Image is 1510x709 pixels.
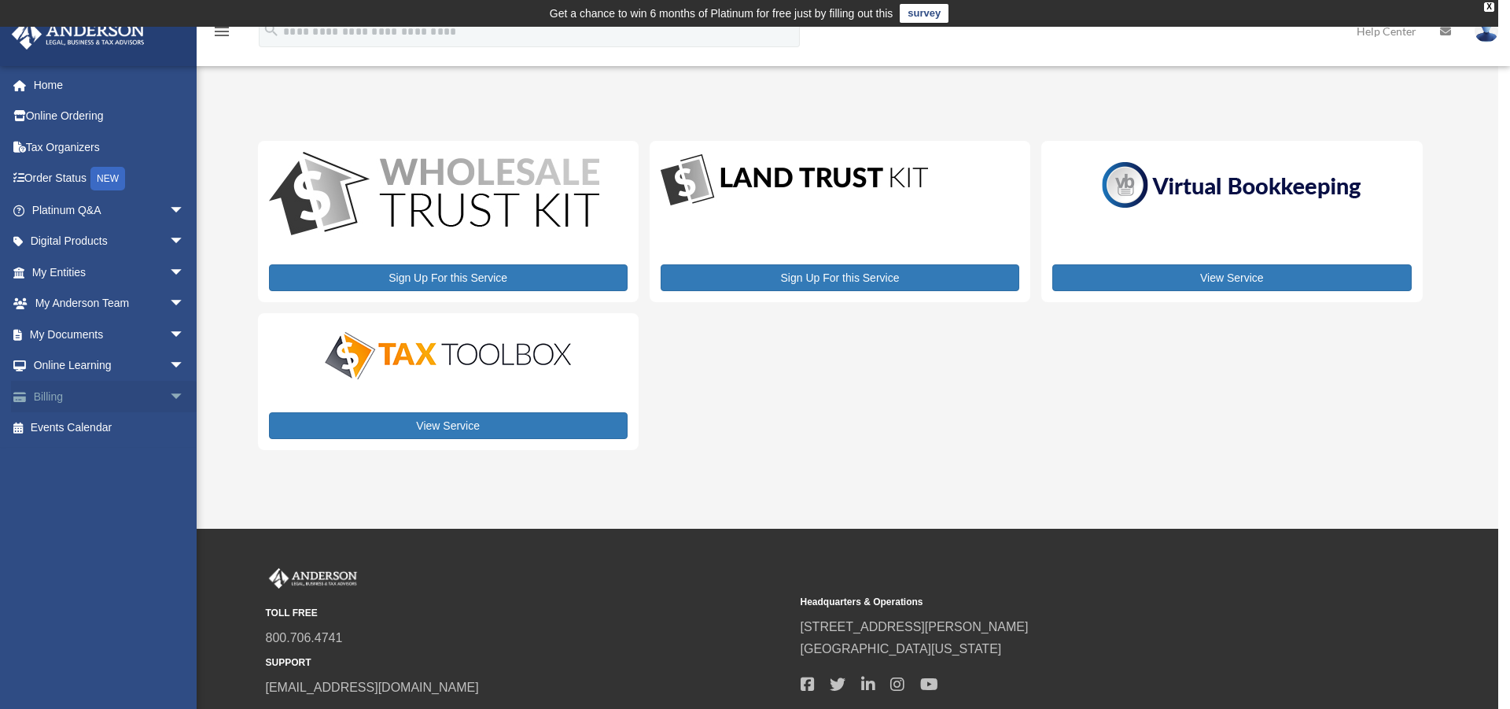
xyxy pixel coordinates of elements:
[169,381,201,413] span: arrow_drop_down
[169,319,201,351] span: arrow_drop_down
[269,412,628,439] a: View Service
[169,226,201,258] span: arrow_drop_down
[11,226,201,257] a: Digital Productsarrow_drop_down
[1475,20,1498,42] img: User Pic
[269,152,599,239] img: WS-Trust-Kit-lgo-1.jpg
[212,22,231,41] i: menu
[169,194,201,227] span: arrow_drop_down
[11,194,208,226] a: Platinum Q&Aarrow_drop_down
[266,655,790,671] small: SUPPORT
[266,568,360,589] img: Anderson Advisors Platinum Portal
[169,288,201,320] span: arrow_drop_down
[11,381,208,412] a: Billingarrow_drop_down
[90,167,125,190] div: NEW
[11,257,208,288] a: My Entitiesarrow_drop_down
[801,594,1324,611] small: Headquarters & Operations
[11,288,208,319] a: My Anderson Teamarrow_drop_down
[11,101,208,132] a: Online Ordering
[169,257,201,289] span: arrow_drop_down
[661,152,928,209] img: LandTrust_lgo-1.jpg
[801,620,1029,633] a: [STREET_ADDRESS][PERSON_NAME]
[266,631,343,644] a: 800.706.4741
[266,681,479,694] a: [EMAIL_ADDRESS][DOMAIN_NAME]
[550,4,893,23] div: Get a chance to win 6 months of Platinum for free just by filling out this
[661,264,1019,291] a: Sign Up For this Service
[212,28,231,41] a: menu
[11,131,208,163] a: Tax Organizers
[11,69,208,101] a: Home
[11,412,208,444] a: Events Calendar
[1484,2,1494,12] div: close
[266,605,790,622] small: TOLL FREE
[269,264,628,291] a: Sign Up For this Service
[11,350,208,382] a: Online Learningarrow_drop_down
[900,4,948,23] a: survey
[801,642,1002,655] a: [GEOGRAPHIC_DATA][US_STATE]
[169,350,201,382] span: arrow_drop_down
[7,19,149,50] img: Anderson Advisors Platinum Portal
[263,21,280,39] i: search
[11,163,208,195] a: Order StatusNEW
[11,319,208,350] a: My Documentsarrow_drop_down
[1052,264,1411,291] a: View Service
